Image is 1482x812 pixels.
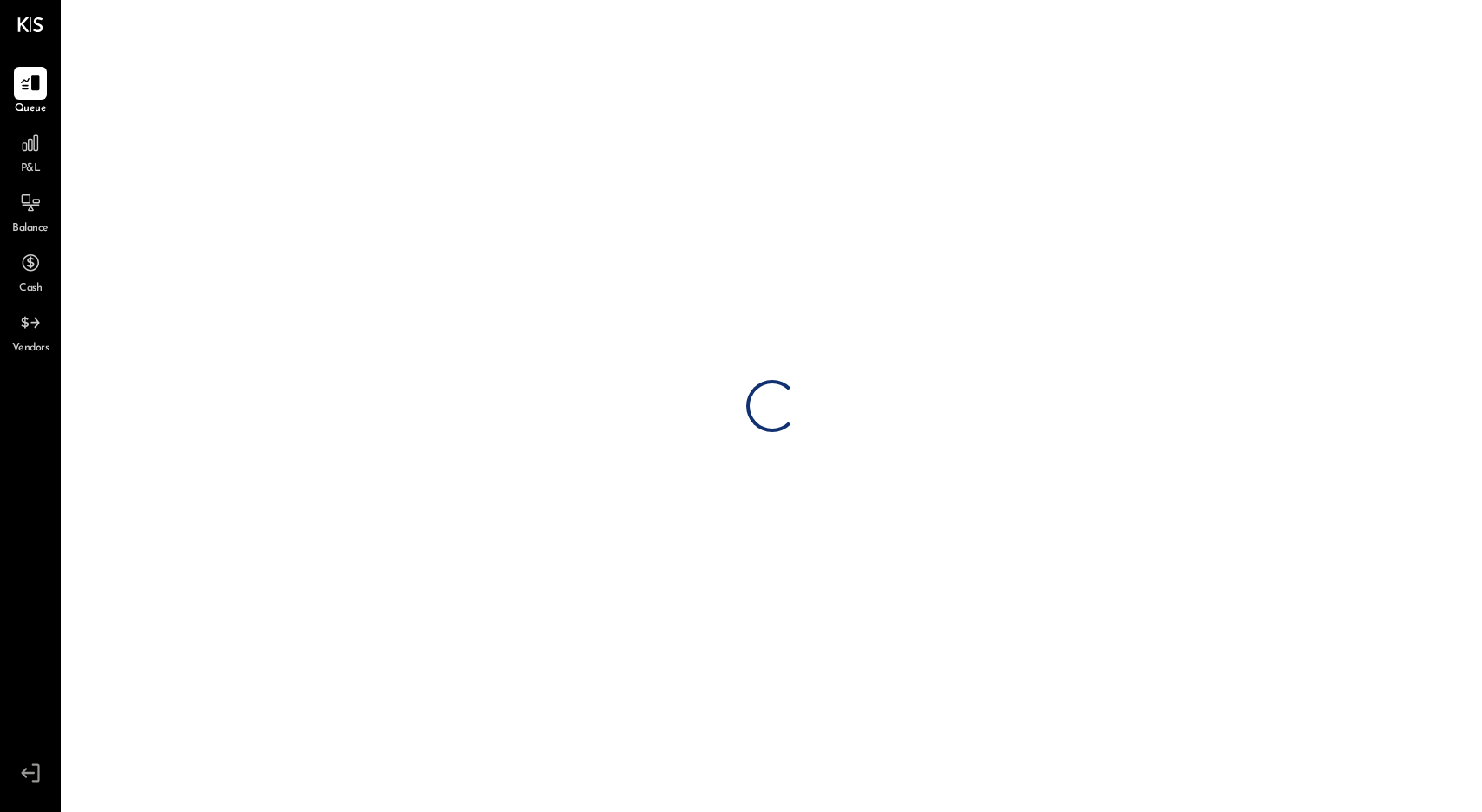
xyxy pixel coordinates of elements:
span: Queue [15,101,47,117]
a: P&L [1,127,60,177]
a: Cash [1,246,60,297]
span: Balance [12,221,49,237]
a: Balance [1,187,60,237]
span: Vendors [12,341,49,357]
span: Cash [19,281,42,297]
a: Vendors [1,306,60,357]
span: P&L [21,161,41,177]
a: Queue [1,67,60,117]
